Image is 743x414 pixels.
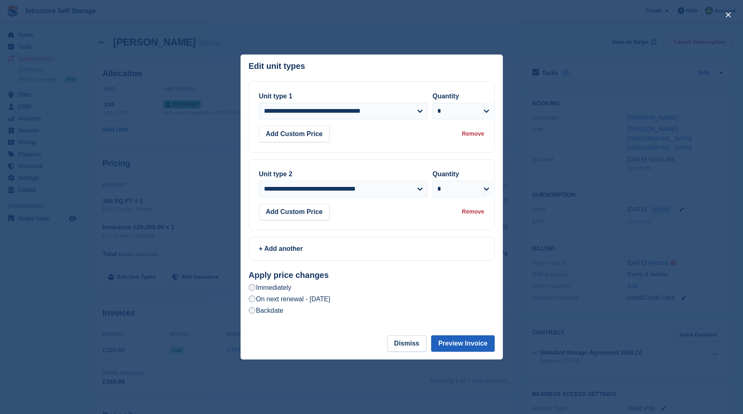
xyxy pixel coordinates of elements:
button: Preview Invoice [431,335,494,352]
div: Remove [462,207,484,216]
button: Dismiss [387,335,426,352]
label: Unit type 2 [259,171,293,177]
label: Quantity [432,171,459,177]
button: close [722,8,735,21]
div: Remove [462,130,484,138]
strong: Apply price changes [249,271,329,280]
label: Quantity [432,93,459,100]
button: Add Custom Price [259,204,330,220]
input: On next renewal - [DATE] [249,296,255,302]
a: + Add another [249,237,495,261]
button: Add Custom Price [259,126,330,142]
label: Immediately [249,283,291,292]
label: Unit type 1 [259,93,293,100]
label: On next renewal - [DATE] [249,295,330,303]
label: Backdate [249,306,284,315]
input: Backdate [249,307,255,314]
input: Immediately [249,284,255,291]
p: Edit unit types [249,61,305,71]
div: + Add another [259,244,484,254]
